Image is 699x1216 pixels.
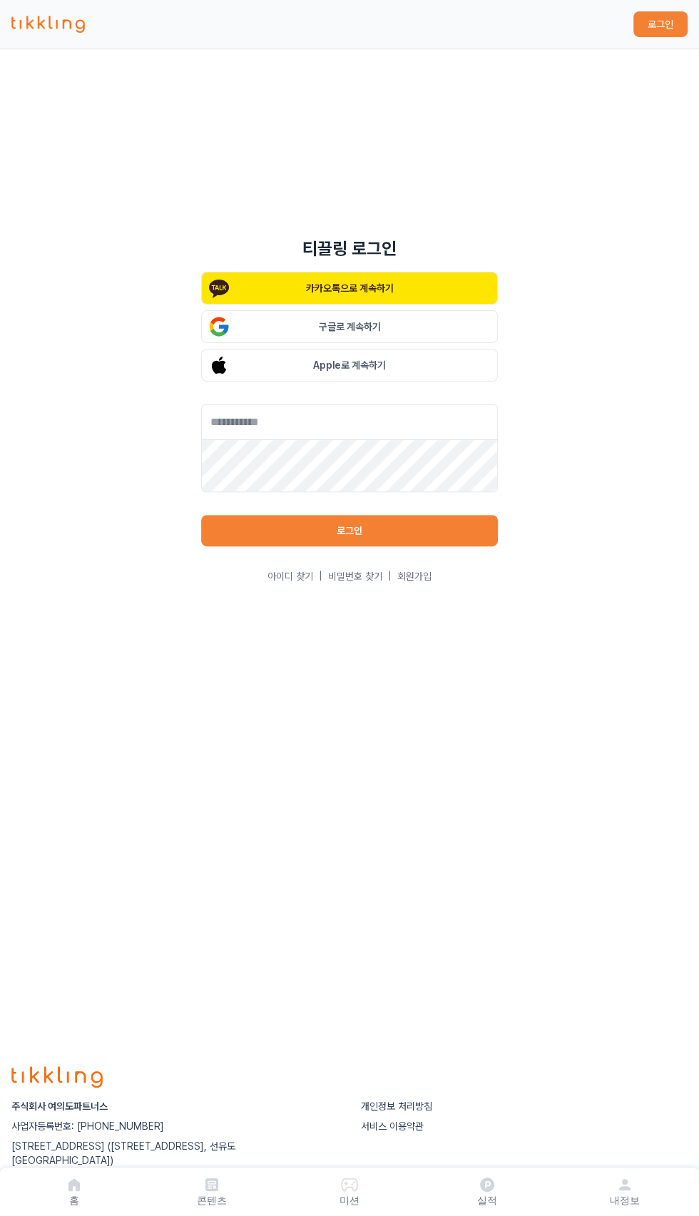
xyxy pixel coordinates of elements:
button: 구글로 계속하기 [201,310,498,343]
a: 개인정보 처리방침 [361,1100,432,1112]
p: 사업자등록번호: [PHONE_NUMBER] [11,1119,338,1133]
a: 비밀번호 찾기 [328,569,382,583]
p: 카카오톡으로 계속하기 [306,281,394,295]
a: 아이디 찾기 [267,569,313,583]
a: 서비스 이용약관 [361,1120,424,1132]
p: 실적 [477,1193,497,1207]
img: 티끌링 [11,16,85,33]
span: | [388,569,392,583]
button: 카카오톡으로 계속하기 [201,272,498,305]
p: [STREET_ADDRESS] ([STREET_ADDRESS], 선유도 [GEOGRAPHIC_DATA]) [11,1139,338,1168]
button: 미션 [281,1173,419,1210]
a: 홈 [6,1173,143,1210]
p: 내정보 [610,1193,640,1207]
p: 콘텐츠 [197,1193,227,1207]
a: 내정보 [556,1173,693,1210]
button: 로그인 [633,11,688,37]
button: 로그인 [201,515,498,546]
span: | [319,569,322,583]
h1: 티끌링 로그인 [302,237,397,260]
p: 홈 [69,1193,79,1207]
button: Apple로 계속하기 [201,349,498,382]
p: 미션 [340,1193,359,1207]
img: 미션 [341,1176,358,1193]
p: 주식회사 여의도파트너스 [11,1099,338,1113]
img: logo [11,1066,103,1088]
a: 회원가입 [397,569,432,583]
a: 실적 [418,1173,556,1210]
a: 콘텐츠 [143,1173,281,1210]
